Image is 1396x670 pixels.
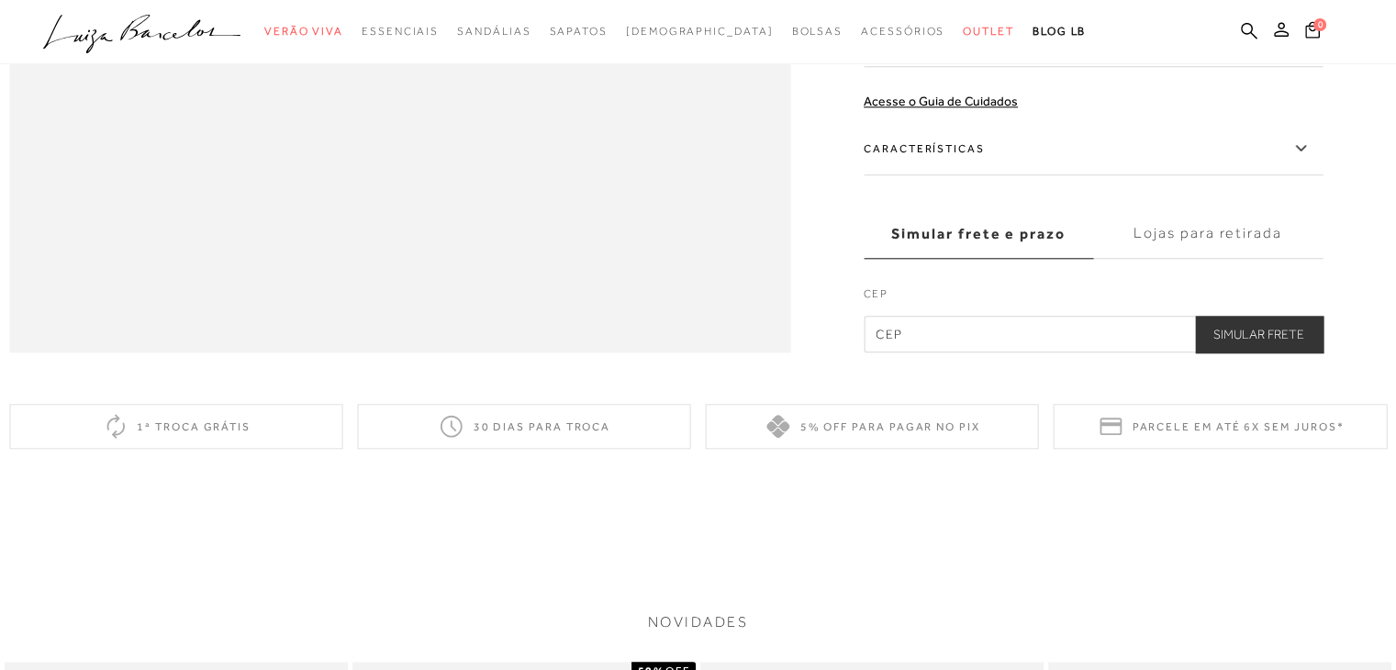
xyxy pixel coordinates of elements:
span: [DEMOGRAPHIC_DATA] [626,25,774,38]
label: Simular frete e prazo [864,209,1093,259]
div: 5% off para pagar no PIX [706,404,1039,449]
a: noSubCategoriesText [549,15,607,49]
span: Bolsas [791,25,843,38]
span: Essenciais [362,25,439,38]
span: Outlet [963,25,1014,38]
a: noSubCategoriesText [626,15,774,49]
a: noSubCategoriesText [861,15,944,49]
a: noSubCategoriesText [264,15,343,49]
div: 30 dias para troca [357,404,690,449]
span: Acessórios [861,25,944,38]
a: noSubCategoriesText [362,15,439,49]
a: noSubCategoriesText [963,15,1014,49]
button: 0 [1300,20,1325,45]
span: BLOG LB [1033,25,1086,38]
a: noSubCategoriesText [791,15,843,49]
a: Acesse o Guia de Cuidados [864,94,1018,108]
input: CEP [864,316,1323,352]
a: noSubCategoriesText [457,15,530,49]
button: Simular Frete [1195,316,1323,352]
div: Parcele em até 6x sem juros* [1054,404,1387,449]
span: 0 [1313,18,1326,31]
a: BLOG LB [1033,15,1086,49]
label: Lojas para retirada [1093,209,1323,259]
span: Verão Viva [264,25,343,38]
label: Características [864,122,1323,175]
span: Sapatos [549,25,607,38]
span: Sandálias [457,25,530,38]
div: 1ª troca grátis [9,404,342,449]
label: CEP [864,285,1323,311]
